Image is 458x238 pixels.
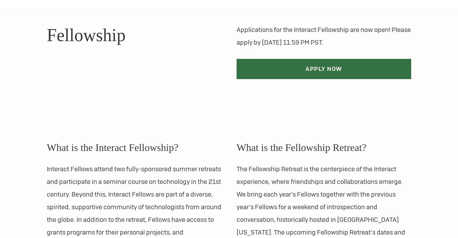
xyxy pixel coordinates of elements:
[237,59,411,79] a: Apply Now
[47,23,221,47] h1: Fellowship
[47,140,221,155] h3: What is the Interact Fellowship?
[237,140,411,155] h3: What is the Fellowship Retreat?
[237,23,411,49] p: Applications for the Interact Fellowship are now open! Please apply by [DATE] 11:59 PM PST.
